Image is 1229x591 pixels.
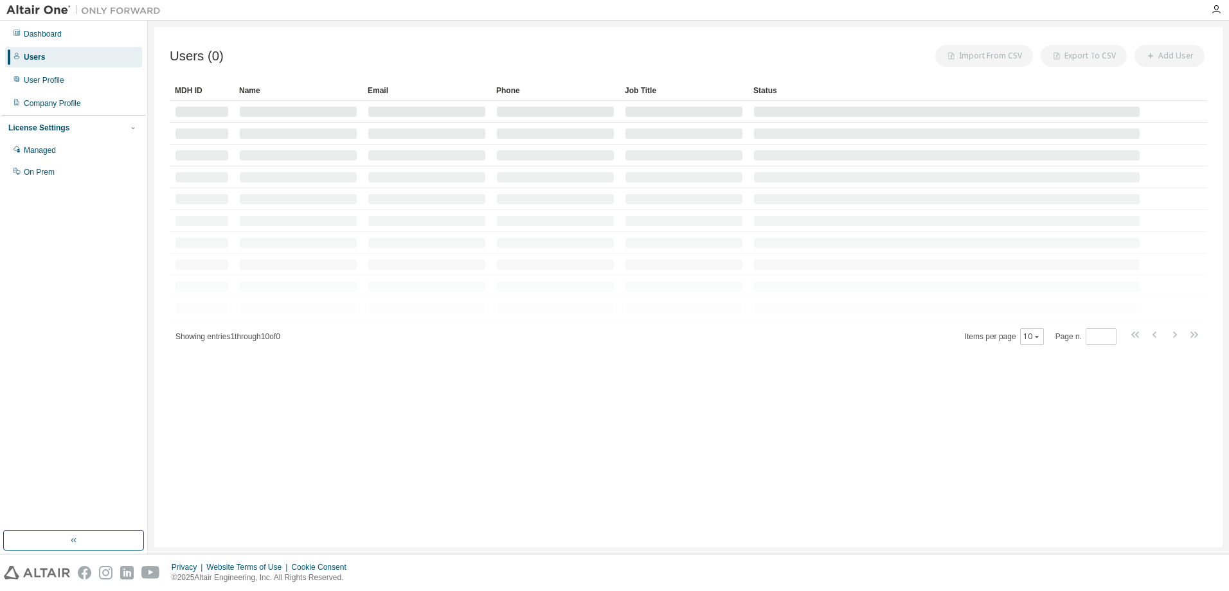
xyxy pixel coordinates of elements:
div: Status [753,80,1140,101]
img: linkedin.svg [120,566,134,579]
button: 10 [1023,331,1041,342]
img: altair_logo.svg [4,566,70,579]
div: MDH ID [175,80,229,101]
span: Items per page [965,328,1044,345]
div: Cookie Consent [291,562,354,572]
div: Users [24,52,45,62]
img: facebook.svg [78,566,91,579]
div: Website Terms of Use [206,562,291,572]
button: Add User [1135,45,1205,67]
div: User Profile [24,75,64,85]
div: Dashboard [24,29,62,39]
span: Users (0) [170,49,224,64]
div: Email [368,80,486,101]
div: Company Profile [24,98,81,109]
img: instagram.svg [99,566,112,579]
button: Import From CSV [935,45,1033,67]
div: Phone [496,80,614,101]
img: Altair One [6,4,167,17]
span: Showing entries 1 through 10 of 0 [175,332,280,341]
span: Page n. [1055,328,1117,345]
div: License Settings [8,123,69,133]
button: Export To CSV [1041,45,1127,67]
div: Name [239,80,357,101]
div: Managed [24,145,56,155]
div: On Prem [24,167,55,177]
p: © 2025 Altair Engineering, Inc. All Rights Reserved. [172,572,354,583]
div: Job Title [625,80,743,101]
div: Privacy [172,562,206,572]
img: youtube.svg [141,566,160,579]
